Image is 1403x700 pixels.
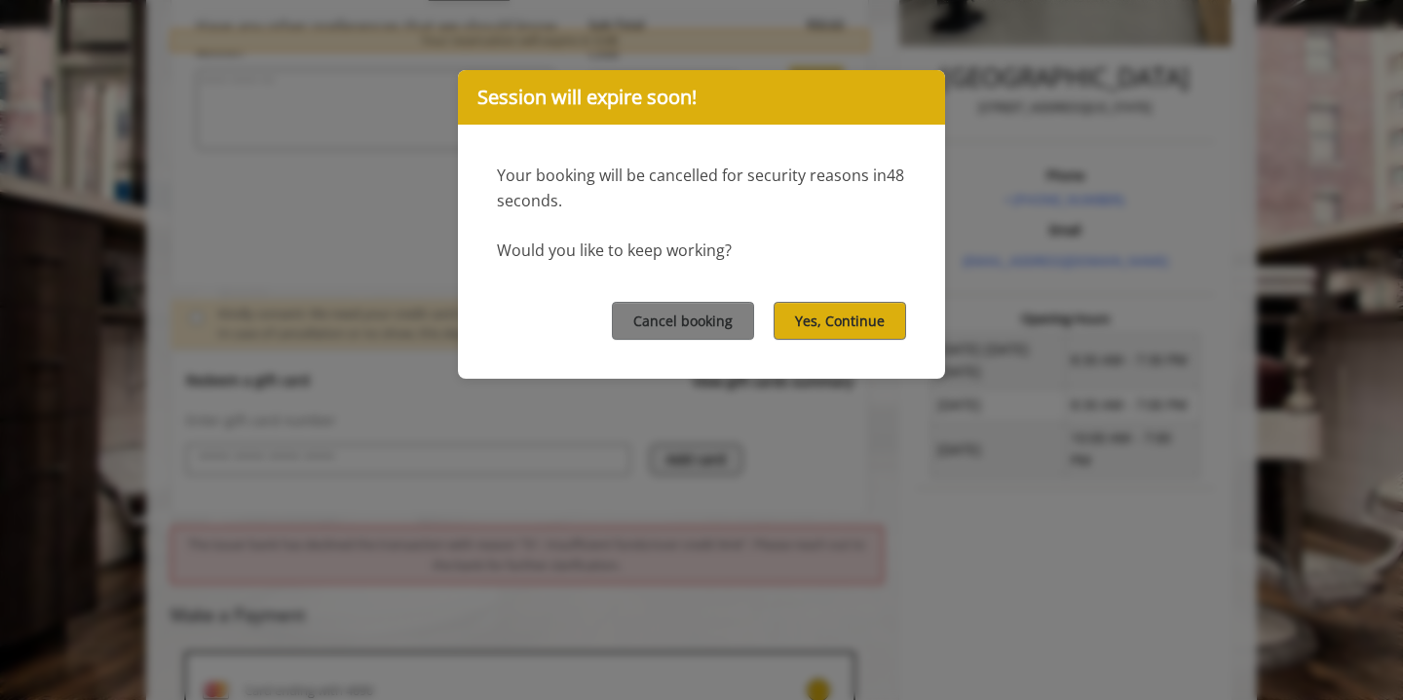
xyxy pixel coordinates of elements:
span: 48 second [497,165,904,211]
button: Cancel booking [612,302,754,340]
div: Session will expire soon! [458,70,945,125]
div: Your booking will be cancelled for security reasons in Would you like to keep working? [458,125,945,263]
button: Yes, Continue [774,302,906,340]
span: s. [550,190,562,211]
